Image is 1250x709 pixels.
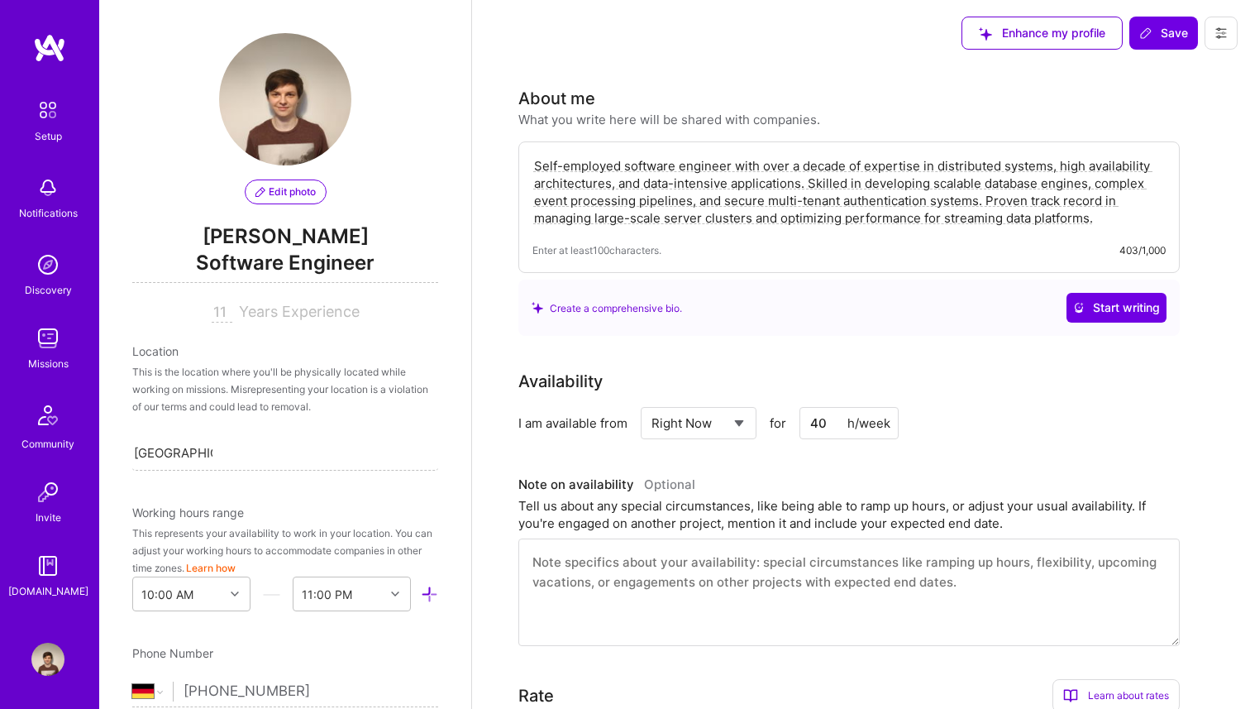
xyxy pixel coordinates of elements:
i: icon SuggestedTeams [979,27,992,41]
span: for [770,414,786,432]
i: icon SuggestedTeams [532,302,543,314]
div: Discovery [25,281,72,299]
div: h/week [847,414,890,432]
i: icon CrystalBallWhite [1073,302,1085,314]
span: Enter at least 100 characters. [532,242,661,259]
img: Invite [31,476,64,509]
div: This represents your availability to work in your location. You can adjust your working hours to ... [132,525,438,577]
span: Enhance my profile [979,25,1105,41]
i: icon HorizontalInLineDivider [263,586,280,603]
div: What you write here will be shared with companies. [518,111,820,128]
div: Community [21,435,74,453]
span: Save [1139,25,1188,41]
img: discovery [31,248,64,281]
img: guide book [31,549,64,582]
textarea: Self-employed software engineer with over a decade of expertise in distributed systems, high avai... [532,156,1166,228]
button: Edit photo [245,180,327,204]
span: [PERSON_NAME] [132,224,438,249]
div: I am available from [518,414,627,432]
div: Missions [28,355,69,372]
div: Setup [35,127,62,145]
div: Location [132,343,438,360]
span: Working hours range [132,505,244,520]
span: Edit photo [255,184,316,199]
input: XX [799,407,899,439]
div: This is the location where you'll be physically located while working on missions. Misrepresentin... [132,363,438,415]
div: [DOMAIN_NAME] [8,582,88,600]
span: Years Experience [239,303,360,320]
input: XX [212,303,232,323]
div: Tell us about any special circumstances, like being able to ramp up hours, or adjust your usual a... [518,497,1180,532]
div: 11:00 PM [302,586,352,603]
div: 403/1,000 [1119,242,1166,259]
img: bell [31,171,64,204]
img: User Avatar [219,33,351,165]
button: Save [1129,17,1198,50]
span: Phone Number [132,646,213,660]
img: User Avatar [31,643,64,676]
div: Invite [36,509,61,526]
i: icon Chevron [231,590,239,598]
img: setup [31,93,65,127]
i: icon Chevron [391,590,399,598]
i: icon BookOpen [1063,688,1078,703]
div: Rate [518,683,554,708]
span: Optional [644,477,695,492]
button: Learn how [186,559,236,577]
span: Start writing [1073,299,1160,316]
button: Start writing [1066,293,1167,323]
div: 10:00 AM [141,586,193,603]
button: Enhance my profile [961,17,1123,50]
img: teamwork [31,322,64,355]
div: Availability [518,369,603,394]
div: Note on availability [518,472,695,497]
div: Create a comprehensive bio. [532,299,682,317]
span: Software Engineer [132,249,438,283]
i: icon PencilPurple [255,187,265,197]
div: Notifications [19,204,78,222]
div: About me [518,86,595,111]
img: logo [33,33,66,63]
a: User Avatar [27,643,69,676]
img: Community [28,395,68,435]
